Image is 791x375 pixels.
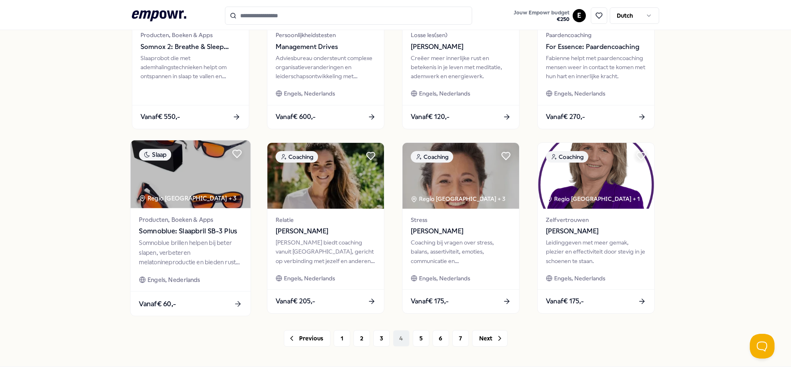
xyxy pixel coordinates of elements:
span: Engels, Nederlands [419,274,470,283]
div: Coaching [546,151,588,163]
div: Coaching bij vragen over stress, balans, assertiviteit, emoties, communicatie en loopbaanontwikke... [411,238,511,266]
button: Next [472,330,508,347]
span: Persoonlijkheidstesten [276,30,376,40]
button: 6 [433,330,449,347]
span: Vanaf € 60,- [139,298,176,309]
a: Jouw Empowr budget€250 [510,7,573,24]
img: package image [267,143,384,209]
span: Jouw Empowr budget [514,9,569,16]
span: Engels, Nederlands [554,274,605,283]
div: Fabienne helpt met paardencoaching mensen weer in contact te komen met hun hart en innerlijke kra... [546,54,646,81]
div: Somnoblue brillen helpen bij beter slapen, verbeteren melatonineproductie en bieden rust aan [MED... [139,238,242,267]
span: Relatie [276,215,376,224]
span: Producten, Boeken & Apps [140,30,241,40]
img: package image [538,143,654,209]
a: package imageCoachingRegio [GEOGRAPHIC_DATA] + 1Zelfvertrouwen[PERSON_NAME]Leidinggeven met meer ... [537,142,655,314]
img: package image [403,143,519,209]
div: Regio [GEOGRAPHIC_DATA] + 1 [546,194,640,203]
span: Engels, Nederlands [147,275,200,284]
button: Previous [284,330,330,347]
span: Vanaf € 550,- [140,112,180,122]
button: 5 [413,330,429,347]
span: Vanaf € 270,- [546,112,585,122]
span: Stress [411,215,511,224]
div: Slaap [139,149,171,161]
a: package imageCoachingRelatie[PERSON_NAME][PERSON_NAME] biedt coaching vanuit [GEOGRAPHIC_DATA], g... [267,142,384,314]
span: Vanaf € 175,- [411,296,449,307]
img: package image [131,140,250,208]
button: 2 [353,330,370,347]
span: [PERSON_NAME] [411,42,511,52]
span: Engels, Nederlands [284,274,335,283]
span: For Essence: Paardencoaching [546,42,646,52]
span: Zelfvertrouwen [546,215,646,224]
span: € 250 [514,16,569,23]
div: Adviesbureau ondersteunt complexe organisatieveranderingen en leiderschapsontwikkeling met strate... [276,54,376,81]
button: E [573,9,586,22]
span: Somnoblue: Slaapbril SB-3 Plus [139,226,242,237]
span: Management Drives [276,42,376,52]
span: Somnox 2: Breathe & Sleep Robot [140,42,241,52]
span: [PERSON_NAME] [546,226,646,237]
span: Producten, Boeken & Apps [139,215,242,224]
span: Losse les(sen) [411,30,511,40]
span: Engels, Nederlands [284,89,335,98]
div: Leidinggeven met meer gemak, plezier en effectiviteit door stevig in je schoenen te staan. [546,238,646,266]
button: Jouw Empowr budget€250 [512,8,571,24]
span: [PERSON_NAME] [276,226,376,237]
div: Regio [GEOGRAPHIC_DATA] + 3 [411,194,505,203]
div: Coaching [276,151,318,163]
div: Slaaprobot die met ademhalingstechnieken helpt om ontspannen in slaap te vallen en verfrist wakke... [140,54,241,81]
span: [PERSON_NAME] [411,226,511,237]
div: Coaching [411,151,453,163]
span: Engels, Nederlands [554,89,605,98]
iframe: Help Scout Beacon - Open [750,334,775,359]
span: Paardencoaching [546,30,646,40]
span: Vanaf € 175,- [546,296,584,307]
a: package imageSlaapRegio [GEOGRAPHIC_DATA] + 3Producten, Boeken & AppsSomnoblue: Slaapbril SB-3 Pl... [130,140,251,316]
input: Search for products, categories or subcategories [225,7,472,25]
div: Creëer meer innerlijke rust en betekenis in je leven met meditatie, ademwerk en energiewerk. [411,54,511,81]
a: package imageCoachingRegio [GEOGRAPHIC_DATA] + 3Stress[PERSON_NAME]Coaching bij vragen over stres... [402,142,520,314]
span: Vanaf € 600,- [276,112,316,122]
button: 3 [373,330,390,347]
span: Vanaf € 120,- [411,112,449,122]
button: 1 [334,330,350,347]
span: Engels, Nederlands [419,89,470,98]
span: Vanaf € 205,- [276,296,315,307]
button: 7 [452,330,469,347]
div: Regio [GEOGRAPHIC_DATA] + 3 [139,193,236,203]
div: [PERSON_NAME] biedt coaching vanuit [GEOGRAPHIC_DATA], gericht op verbinding met jezelf en andere... [276,238,376,266]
